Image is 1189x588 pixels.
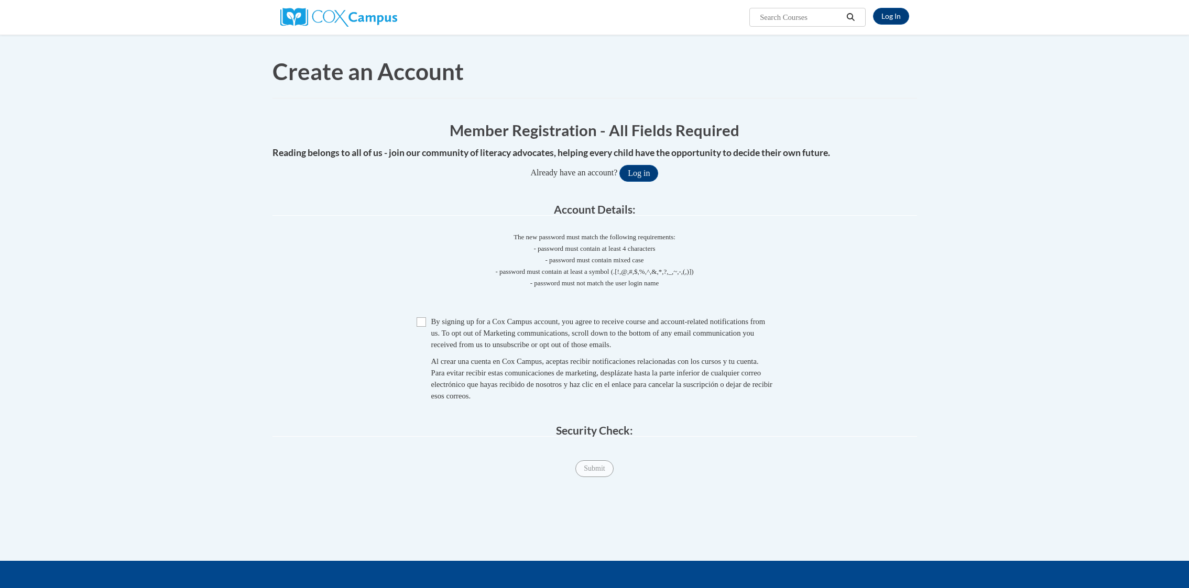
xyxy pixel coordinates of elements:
button: Search [843,11,858,24]
a: Log In [873,8,909,25]
span: By signing up for a Cox Campus account, you agree to receive course and account-related notificat... [431,317,766,349]
span: Create an Account [272,58,464,85]
span: The new password must match the following requirements: [514,233,675,241]
span: Account Details: [554,203,636,216]
input: Search Courses [759,11,843,24]
img: Cox Campus [280,8,397,27]
button: Log in [619,165,658,182]
span: - password must contain at least 4 characters - password must contain mixed case - password must ... [272,243,917,289]
h4: Reading belongs to all of us - join our community of literacy advocates, helping every child have... [272,146,917,160]
input: Submit [575,460,613,477]
h1: Member Registration - All Fields Required [272,119,917,141]
a: Cox Campus [280,12,397,21]
span: Al crear una cuenta en Cox Campus, aceptas recibir notificaciones relacionadas con los cursos y t... [431,357,772,400]
span: Already have an account? [531,168,618,177]
span: Security Check: [556,424,633,437]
